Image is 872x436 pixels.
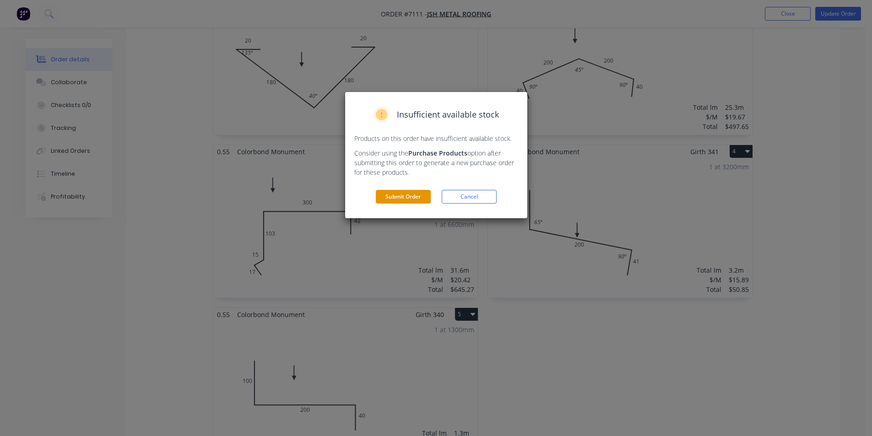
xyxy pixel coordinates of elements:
p: Products on this order have insufficient available stock. [354,134,518,143]
span: Insufficient available stock [397,108,499,121]
strong: Purchase Products [408,149,467,157]
button: Submit Order [376,190,431,204]
p: Consider using the option after submitting this order to generate a new purchase order for these ... [354,148,518,177]
button: Cancel [442,190,497,204]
